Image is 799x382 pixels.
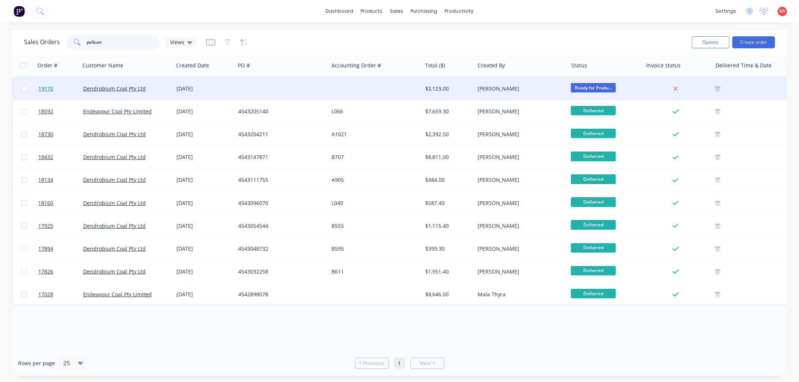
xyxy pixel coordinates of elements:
[571,83,616,92] span: Ready for Produ...
[478,291,561,298] div: Mala Thyca
[571,174,616,184] span: Delivered
[355,360,388,367] a: Previous page
[38,291,53,298] span: 17028
[571,220,616,229] span: Delivered
[478,268,561,275] div: [PERSON_NAME]
[38,268,53,275] span: 17826
[478,108,561,115] div: [PERSON_NAME]
[425,268,469,275] div: $1,951.40
[176,153,232,161] div: [DATE]
[38,146,83,168] a: 18432
[238,199,321,207] div: 4543096070
[425,222,469,230] div: $1,115.40
[87,35,160,50] input: Search...
[478,245,561,253] div: [PERSON_NAME]
[238,291,321,298] div: 4542898078
[83,291,152,298] a: Endeavour Coal Pty Limited
[571,106,616,115] span: Delivered
[425,199,469,207] div: $587.40
[38,215,83,237] a: 17925
[38,100,83,123] a: 18592
[692,36,729,48] button: Options
[332,62,381,69] div: Accounting Order #
[238,222,321,230] div: 4543054544
[38,85,53,92] span: 19170
[83,245,146,252] a: Dendrobium Coal Pty Ltd
[478,153,561,161] div: [PERSON_NAME]
[332,131,415,138] div: A1021
[238,153,321,161] div: 4543147871
[425,131,469,138] div: $2,392.50
[38,131,53,138] span: 18730
[478,199,561,207] div: [PERSON_NAME]
[176,199,232,207] div: [DATE]
[176,222,232,230] div: [DATE]
[478,222,561,230] div: [PERSON_NAME]
[238,62,250,69] div: PO #
[18,360,55,367] span: Rows per page
[322,6,357,17] a: dashboard
[357,6,386,17] div: products
[425,291,469,298] div: $8,646.00
[176,176,232,184] div: [DATE]
[83,108,152,115] a: Endeavour Coal Pty Limited
[38,153,53,161] span: 18432
[571,197,616,207] span: Delivered
[332,108,415,115] div: L066
[170,38,184,46] span: Views
[411,360,444,367] a: Next page
[176,268,232,275] div: [DATE]
[712,6,740,17] div: settings
[425,176,469,184] div: $484.00
[363,360,384,367] span: Previous
[425,153,469,161] div: $8,811.00
[425,62,445,69] div: Total ($)
[83,131,146,138] a: Dendrobium Coal Pty Ltd
[38,108,53,115] span: 18592
[38,123,83,146] a: 18730
[420,360,431,367] span: Next
[38,245,53,253] span: 17894
[478,176,561,184] div: [PERSON_NAME]
[332,222,415,230] div: B555
[571,289,616,298] span: Delivered
[38,192,83,214] a: 18160
[38,169,83,191] a: 18134
[24,39,60,46] h1: Sales Orders
[238,268,321,275] div: 4543032258
[478,62,505,69] div: Created By
[176,131,232,138] div: [DATE]
[386,6,407,17] div: sales
[176,245,232,253] div: [DATE]
[571,152,616,161] span: Delivered
[176,62,209,69] div: Created Date
[571,266,616,275] span: Delivered
[37,62,57,69] div: Order #
[83,268,146,275] a: Dendrobium Coal Pty Ltd
[83,85,146,92] a: Dendrobium Coal Pty Ltd
[332,176,415,184] div: A905
[38,238,83,260] a: 17894
[238,176,321,184] div: 4543111755
[425,245,469,253] div: $399.30
[394,358,405,369] a: Page 1 is your current page
[478,131,561,138] div: [PERSON_NAME]
[571,62,587,69] div: Status
[38,77,83,100] a: 19170
[38,260,83,283] a: 17826
[83,199,146,207] a: Dendrobium Coal Pty Ltd
[238,108,321,115] div: 4543205140
[332,153,415,161] div: B707
[38,283,83,306] a: 17028
[38,222,53,230] span: 17925
[352,358,447,369] ul: Pagination
[571,129,616,138] span: Delivered
[238,131,321,138] div: 4543204211
[407,6,441,17] div: purchasing
[38,176,53,184] span: 18134
[425,108,469,115] div: $7,659.30
[176,108,232,115] div: [DATE]
[646,62,681,69] div: Invoice status
[176,85,232,92] div: [DATE]
[780,8,786,15] span: BR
